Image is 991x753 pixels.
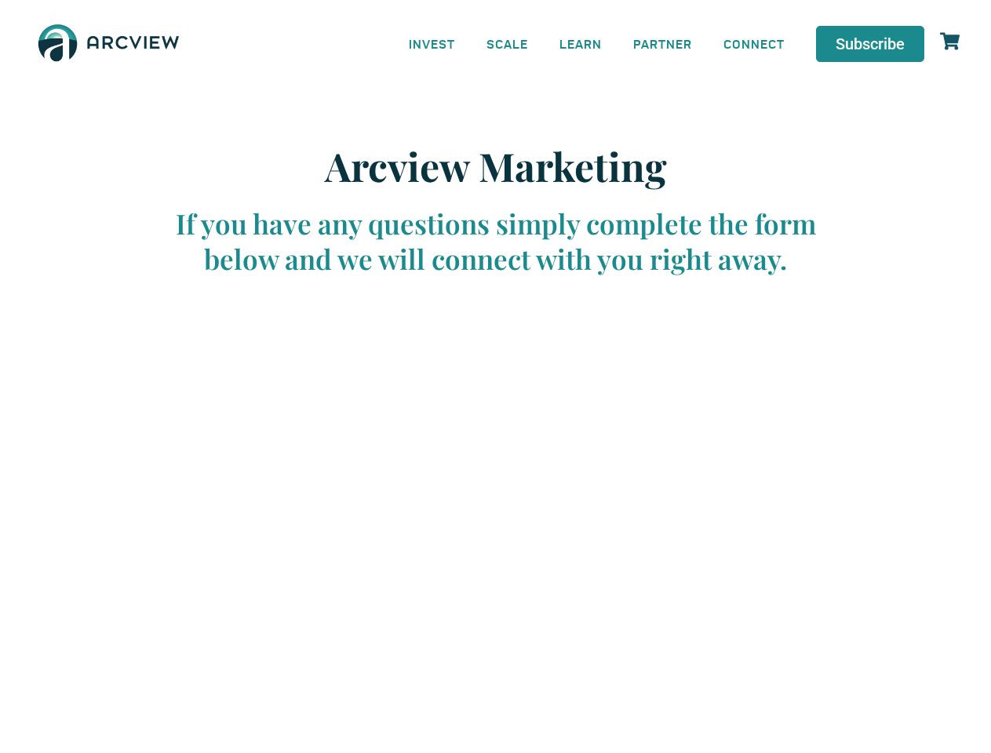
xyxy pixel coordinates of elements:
h2: Arcview Marketing [158,143,833,190]
a: LEARN [544,26,618,61]
div: If you have any questions simply complete the form below and we will connect with you right away. [158,206,833,277]
a: PARTNER [618,26,708,61]
span: Subscribe [836,36,905,52]
a: Subscribe [816,26,924,62]
a: INVEST [393,26,471,61]
a: CONNECT [708,26,800,61]
a: SCALE [471,26,544,61]
nav: Menu [393,26,800,61]
img: The Arcview Group [31,16,186,72]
